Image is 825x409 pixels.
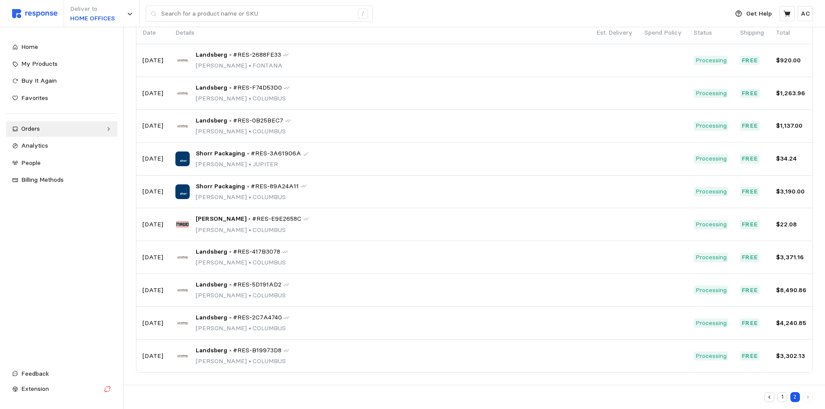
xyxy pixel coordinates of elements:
[247,258,252,266] span: •
[742,220,758,229] p: Free
[776,28,806,38] p: Total
[175,86,190,100] img: Landsberg
[196,94,290,103] p: [PERSON_NAME] COLUMBUS
[801,9,810,19] p: AC
[142,286,163,295] p: [DATE]
[696,220,727,229] p: Processing
[742,89,758,98] p: Free
[742,319,758,328] p: Free
[746,9,772,19] p: Get Help
[6,172,117,188] a: Billing Methods
[175,184,190,199] img: Shorr Packaging
[142,56,163,65] p: [DATE]
[798,6,813,21] button: AC
[6,121,117,137] a: Orders
[696,121,727,131] p: Processing
[247,182,249,191] p: •
[175,349,190,363] img: Landsberg
[696,56,727,65] p: Processing
[696,253,727,262] p: Processing
[6,39,117,55] a: Home
[233,346,281,355] span: #RES-B19973D8
[196,313,227,322] span: Landsberg
[142,121,163,131] p: [DATE]
[196,61,289,71] p: [PERSON_NAME] FONTANA
[229,50,232,60] p: •
[175,119,190,133] img: Landsberg
[247,291,252,299] span: •
[229,280,232,290] p: •
[21,43,38,51] span: Home
[596,28,632,38] p: Est. Delivery
[21,370,49,377] span: Feedback
[175,28,584,38] p: Details
[21,385,49,393] span: Extension
[6,90,117,106] a: Favorites
[175,217,190,232] img: Magid
[776,286,806,295] p: $8,490.86
[696,351,727,361] p: Processing
[742,253,758,262] p: Free
[196,83,227,93] span: Landsberg
[247,127,252,135] span: •
[175,53,190,68] img: Landsberg
[6,366,117,382] button: Feedback
[6,155,117,171] a: People
[142,319,163,328] p: [DATE]
[742,154,758,164] p: Free
[233,116,283,126] span: #RES-0B25BEC7
[6,138,117,154] a: Analytics
[196,225,309,235] p: [PERSON_NAME] COLUMBUS
[694,28,728,38] p: Status
[21,124,102,134] div: Orders
[21,176,64,184] span: Billing Methods
[196,50,227,60] span: Landsberg
[742,187,758,196] p: Free
[142,253,163,262] p: [DATE]
[196,127,291,136] p: [PERSON_NAME] COLUMBUS
[233,280,281,290] span: #RES-5D191AD2
[776,154,806,164] p: $34.24
[247,357,252,365] span: •
[196,182,245,191] span: Shorr Packaging
[142,351,163,361] p: [DATE]
[776,253,806,262] p: $3,371.16
[247,160,252,168] span: •
[6,56,117,72] a: My Products
[229,247,232,257] p: •
[161,6,353,22] input: Search for a product name or SKU
[196,258,288,267] p: [PERSON_NAME] COLUMBUS
[776,89,806,98] p: $1,263.96
[196,160,309,169] p: [PERSON_NAME] JUPITER
[696,319,727,328] p: Processing
[175,316,190,330] img: Landsberg
[175,151,190,166] img: Shorr Packaging
[142,220,163,229] p: [DATE]
[742,286,758,295] p: Free
[247,149,249,158] p: •
[776,56,806,65] p: $920.00
[247,324,252,332] span: •
[790,392,800,402] button: 2
[70,4,115,14] p: Deliver to
[776,351,806,361] p: $3,302.13
[12,9,58,18] img: svg%3e
[233,247,280,257] span: #RES-417B3078
[196,214,246,224] span: [PERSON_NAME]
[70,14,115,23] p: HOME OFFICES
[776,220,806,229] p: $22.08
[776,187,806,196] p: $3,190.00
[740,28,764,38] p: Shipping
[233,313,282,322] span: #RES-2C7A4740
[196,291,289,300] p: [PERSON_NAME] COLUMBUS
[247,61,252,69] span: •
[730,6,777,22] button: Get Help
[21,60,58,68] span: My Products
[196,346,227,355] span: Landsberg
[776,319,806,328] p: $4,240.85
[142,89,163,98] p: [DATE]
[742,56,758,65] p: Free
[196,357,289,366] p: [PERSON_NAME] COLUMBUS
[742,351,758,361] p: Free
[233,83,282,93] span: #RES-F74D53D0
